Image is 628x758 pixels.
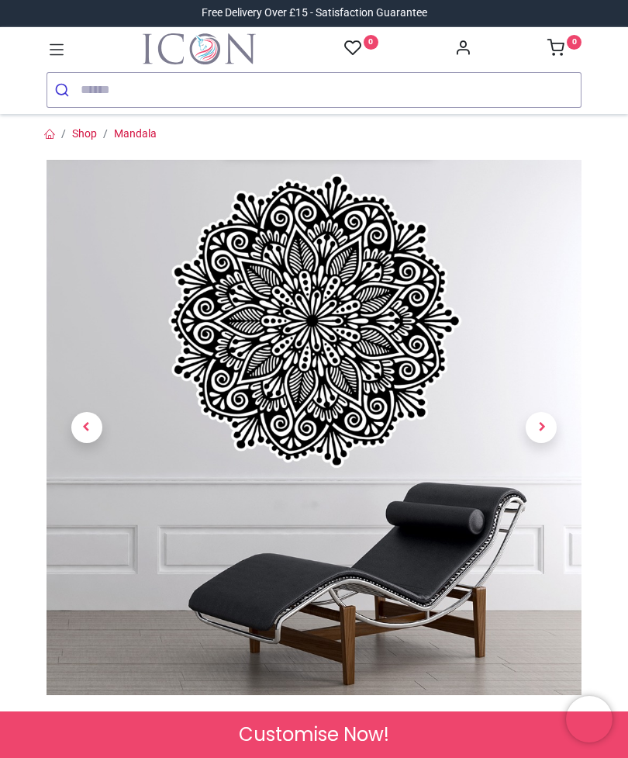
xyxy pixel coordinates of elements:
[567,35,581,50] sup: 0
[47,160,581,695] img: WS-56663-02
[47,73,81,107] button: Submit
[143,33,256,64] img: Icon Wall Stickers
[239,722,389,748] span: Customise Now!
[202,5,427,21] div: Free Delivery Over £15 - Satisfaction Guarantee
[364,35,378,50] sup: 0
[72,127,97,140] a: Shop
[344,39,378,58] a: 0
[547,43,581,56] a: 0
[526,412,557,443] span: Next
[566,696,612,742] iframe: Brevo live chat
[502,241,582,615] a: Next
[454,43,471,56] a: Account Info
[71,412,102,443] span: Previous
[47,241,127,615] a: Previous
[143,33,256,64] a: Logo of Icon Wall Stickers
[114,127,157,140] a: Mandala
